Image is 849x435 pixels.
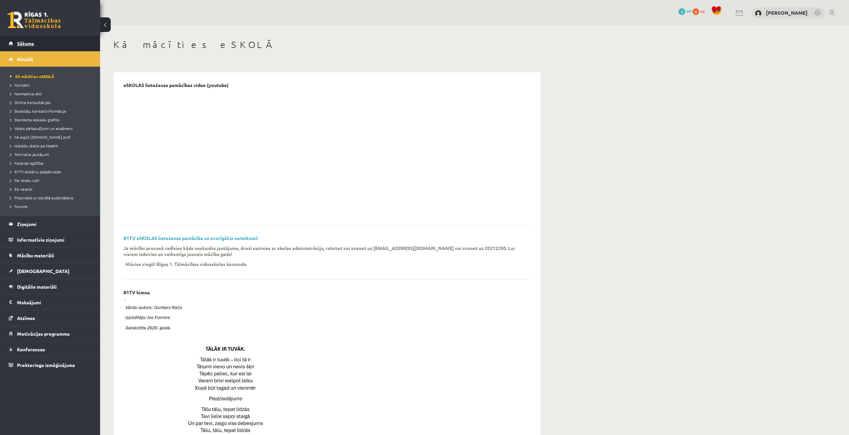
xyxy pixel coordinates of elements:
[10,178,39,183] span: Par drošu vidi!
[10,195,73,200] span: Pilsoniskā un sociālā audzināšana
[10,152,49,157] span: Tehniskie jautājumi
[17,315,35,321] span: Atzīmes
[9,342,92,357] a: Konferences
[17,56,33,62] span: Aktuāli
[10,186,93,192] a: Esi vesels!
[10,117,59,122] span: Standarta ieskaišu grafiks
[17,346,45,352] span: Konferences
[9,36,92,51] a: Sākums
[17,295,92,310] legend: Maksājumi
[17,232,92,247] legend: Informatīvie ziņojumi
[10,91,93,97] a: Normatīvie akti
[755,10,762,17] img: Alekss Kozlovskis
[9,248,92,263] a: Mācību materiāli
[10,195,93,201] a: Pilsoniskā un sociālā audzināšana
[9,51,92,67] a: Aktuāli
[17,362,75,368] span: Proktoringa izmēģinājums
[679,8,692,14] a: 3 mP
[7,12,61,28] a: Rīgas 1. Tālmācības vidusskola
[17,331,70,337] span: Motivācijas programma
[123,245,520,257] p: Ja mācību procesā radīsies kāds neskaidrs jautājums, droši sazinies ar skolas administrāciju, rak...
[17,216,92,232] legend: Ziņojumi
[9,357,92,373] a: Proktoringa izmēģinājums
[10,160,93,166] a: Karjeras izglītība
[693,8,708,14] a: 0 xp
[10,82,30,88] span: Kontakti
[9,279,92,294] a: Digitālie materiāli
[9,263,92,279] a: [DEMOGRAPHIC_DATA]
[679,8,685,15] span: 3
[156,261,247,267] p: Rīgas 1. Tālmācības vidusskolas komanda
[10,203,93,209] a: Forums
[123,290,150,295] p: R1TV himna
[10,177,93,183] a: Par drošu vidi!
[766,9,808,16] a: [PERSON_NAME]
[17,268,69,274] span: [DEMOGRAPHIC_DATA]
[10,126,73,131] span: Valsts pārbaudījumi un eksāmeni
[10,117,93,123] a: Standarta ieskaišu grafiks
[10,169,93,175] a: R1TV skolēnu pašpārvalde
[123,235,258,241] a: R1TV eSKOLAS lietošanas pamācība un svarīgākie noteikumi!
[9,216,92,232] a: Ziņojumi
[10,91,42,96] span: Normatīvie akti
[125,261,155,267] p: Mācies viegli!
[9,310,92,326] a: Atzīmes
[123,82,229,88] p: eSKOLAS lietošanas pamācības video (youtube)
[10,125,93,131] a: Valsts pārbaudījumi un eksāmeni
[9,326,92,341] a: Motivācijas programma
[10,108,66,114] span: Skolotāju kontaktinformācija
[693,8,699,15] span: 0
[10,73,93,79] a: Kā mācīties eSKOLĀ
[686,8,692,14] span: mP
[10,186,32,192] span: Esi vesels!
[9,295,92,310] a: Maksājumi
[10,134,71,140] span: Kā iegūt [DOMAIN_NAME] prof
[10,74,54,79] span: Kā mācīties eSKOLĀ
[10,204,27,209] span: Forums
[9,232,92,247] a: Informatīvie ziņojumi
[700,8,705,14] span: xp
[10,143,58,148] span: Ieskaišu skaits pa klasēm
[10,82,93,88] a: Kontakti
[10,108,93,114] a: Skolotāju kontaktinformācija
[10,143,93,149] a: Ieskaišu skaits pa klasēm
[10,100,50,105] span: Online konsultācijas
[17,284,57,290] span: Digitālie materiāli
[17,252,54,258] span: Mācību materiāli
[10,151,93,157] a: Tehniskie jautājumi
[10,134,93,140] a: Kā iegūt [DOMAIN_NAME] prof
[10,160,43,166] span: Karjeras izglītība
[17,40,34,46] span: Sākums
[10,99,93,105] a: Online konsultācijas
[10,169,61,174] span: R1TV skolēnu pašpārvalde
[113,39,540,50] h1: Kā mācīties eSKOLĀ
